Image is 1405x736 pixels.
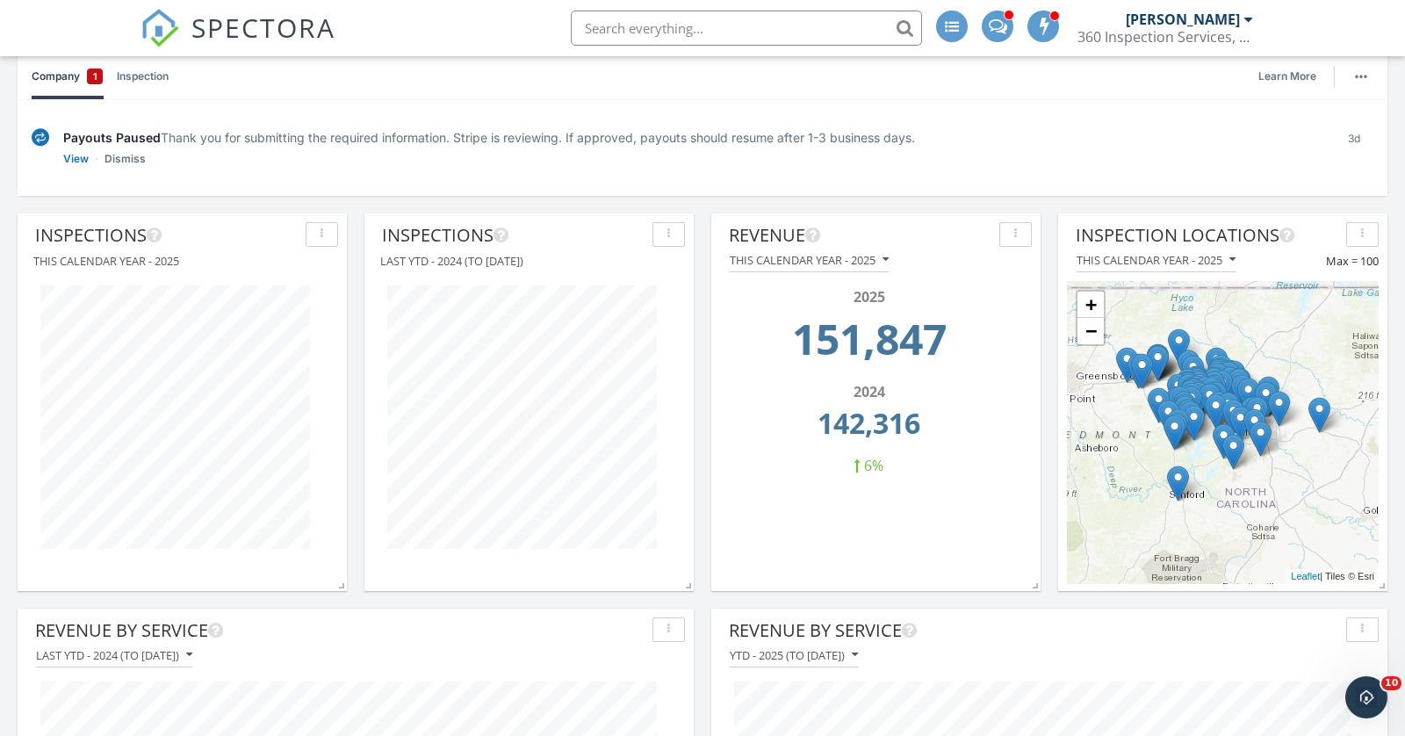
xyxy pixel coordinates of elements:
[63,130,161,145] span: Payouts Paused
[1345,676,1387,718] iframe: Intercom live chat
[32,54,103,99] a: Company
[729,644,859,667] button: YTD - 2025 (to [DATE])
[32,128,49,147] img: under-review-2fe708636b114a7f4b8d.svg
[1334,128,1373,168] div: 3d
[1077,254,1236,266] div: This calendar year - 2025
[730,254,889,266] div: This calendar year - 2025
[734,286,1004,307] div: 2025
[1077,318,1104,344] a: Zoom out
[729,617,1339,644] div: Revenue By Service
[1381,676,1401,690] span: 10
[1355,75,1367,78] img: ellipsis-632cfdd7c38ec3a7d453.svg
[382,222,645,249] div: Inspections
[1258,68,1327,85] a: Learn More
[1291,571,1320,581] a: Leaflet
[571,11,922,46] input: Search everything...
[1076,222,1339,249] div: Inspection Locations
[1077,292,1104,318] a: Zoom in
[734,402,1004,455] td: 142316.39
[1326,254,1379,268] span: Max = 100
[35,222,299,249] div: Inspections
[1077,28,1253,46] div: 360 Inspection Services, LLC
[93,68,97,85] span: 1
[104,150,146,168] a: Dismiss
[734,381,1004,402] div: 2024
[864,456,883,475] span: 6%
[36,649,192,661] div: Last YTD - 2024 (to [DATE])
[730,649,858,661] div: YTD - 2025 (to [DATE])
[117,54,169,99] a: Inspection
[63,128,1320,147] div: Thank you for submitting the required information. Stripe is reviewing. If approved, payouts shou...
[63,150,89,168] a: View
[1126,11,1240,28] div: [PERSON_NAME]
[191,9,335,46] span: SPECTORA
[734,307,1004,381] td: 151846.91
[1286,569,1379,584] div: | Tiles © Esri
[729,222,992,249] div: Revenue
[1076,249,1236,272] button: This calendar year - 2025
[140,24,335,61] a: SPECTORA
[729,249,890,272] button: This calendar year - 2025
[35,617,645,644] div: Revenue By Service
[140,9,179,47] img: The Best Home Inspection Software - Spectora
[35,644,193,667] button: Last YTD - 2024 (to [DATE])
